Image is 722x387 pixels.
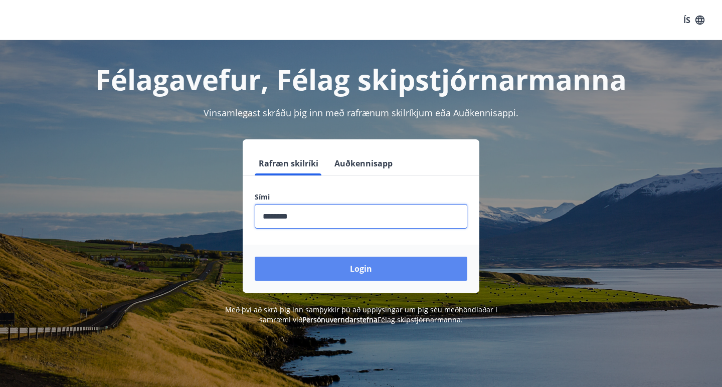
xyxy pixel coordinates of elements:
[678,11,710,29] button: ÍS
[225,305,497,324] span: Með því að skrá þig inn samþykkir þú að upplýsingar um þig séu meðhöndlaðar í samræmi við Félag s...
[255,151,322,175] button: Rafræn skilríki
[255,192,467,202] label: Sími
[330,151,397,175] button: Auðkennisapp
[302,315,378,324] a: Persónuverndarstefna
[12,60,710,98] h1: Félagavefur, Félag skipstjórnarmanna
[204,107,518,119] span: Vinsamlegast skráðu þig inn með rafrænum skilríkjum eða Auðkennisappi.
[255,257,467,281] button: Login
